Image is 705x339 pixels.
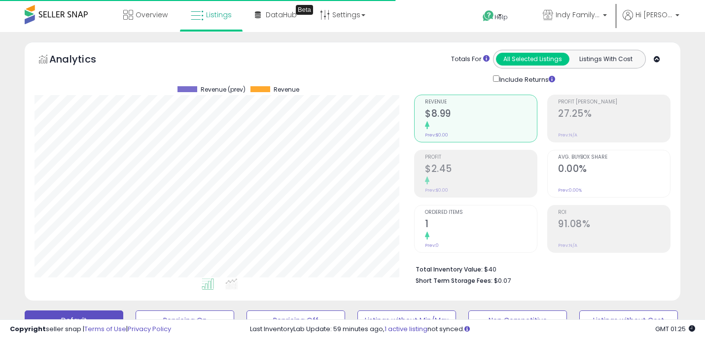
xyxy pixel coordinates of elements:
[494,13,508,21] span: Help
[416,276,493,285] b: Short Term Storage Fees:
[49,52,115,68] h5: Analytics
[556,10,600,20] span: Indy Family Discount
[425,163,537,176] h2: $2.45
[274,86,299,93] span: Revenue
[425,108,537,121] h2: $8.99
[496,53,569,66] button: All Selected Listings
[451,55,490,64] div: Totals For
[494,276,511,285] span: $0.07
[10,324,46,334] strong: Copyright
[425,210,537,215] span: Ordered Items
[558,132,577,138] small: Prev: N/A
[558,163,670,176] h2: 0.00%
[635,10,672,20] span: Hi [PERSON_NAME]
[206,10,232,20] span: Listings
[201,86,246,93] span: Revenue (prev)
[569,53,642,66] button: Listings With Cost
[558,210,670,215] span: ROI
[250,325,696,334] div: Last InventoryLab Update: 59 minutes ago, not synced.
[425,242,439,248] small: Prev: 0
[10,325,171,334] div: seller snap | |
[416,263,663,274] li: $40
[296,5,313,15] div: Tooltip anchor
[425,155,537,160] span: Profit
[558,218,670,232] h2: 91.08%
[579,310,678,330] button: Listings without Cost
[558,108,670,121] h2: 27.25%
[558,100,670,105] span: Profit [PERSON_NAME]
[482,10,494,22] i: Get Help
[558,155,670,160] span: Avg. Buybox Share
[247,310,345,330] button: Repricing Off
[84,324,126,334] a: Terms of Use
[25,310,123,330] button: Default
[266,10,297,20] span: DataHub
[425,218,537,232] h2: 1
[623,10,679,32] a: Hi [PERSON_NAME]
[357,310,456,330] button: Listings without Min/Max
[385,324,427,334] a: 1 active listing
[558,242,577,248] small: Prev: N/A
[425,100,537,105] span: Revenue
[486,73,567,85] div: Include Returns
[558,187,582,193] small: Prev: 0.00%
[136,10,168,20] span: Overview
[128,324,171,334] a: Privacy Policy
[475,2,527,32] a: Help
[425,187,448,193] small: Prev: $0.00
[416,265,483,273] b: Total Inventory Value:
[468,310,567,330] button: Non Competitive
[425,132,448,138] small: Prev: $0.00
[136,310,234,330] button: Repricing On
[655,324,695,334] span: 2025-09-7 01:25 GMT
